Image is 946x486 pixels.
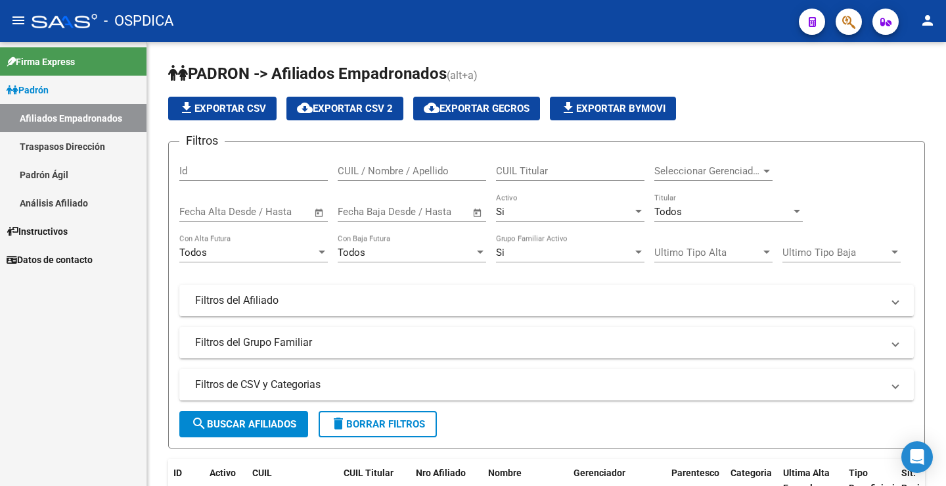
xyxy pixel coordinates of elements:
div: Open Intercom Messenger [901,441,933,473]
button: Open calendar [470,205,485,220]
mat-expansion-panel-header: Filtros del Afiliado [179,285,914,316]
mat-icon: cloud_download [424,100,439,116]
span: Exportar CSV 2 [297,103,393,114]
mat-icon: file_download [560,100,576,116]
button: Exportar CSV [168,97,277,120]
span: Datos de contacto [7,253,93,267]
input: End date [392,206,456,218]
span: Gerenciador [574,468,625,478]
span: PADRON -> Afiliados Empadronados [168,64,447,83]
span: Todos [338,247,365,258]
span: CUIL Titular [344,468,394,478]
span: Instructivos [7,224,68,239]
span: Ultimo Tipo Baja [782,247,889,258]
span: Seleccionar Gerenciador [654,165,761,177]
span: Nro Afiliado [416,468,466,478]
button: Exportar GECROS [413,97,540,120]
span: (alt+a) [447,69,478,82]
span: CUIL [252,468,272,478]
span: Todos [654,206,682,218]
span: Parentesco [671,468,719,478]
mat-icon: cloud_download [297,100,313,116]
mat-icon: person [920,12,935,28]
button: Borrar Filtros [319,411,437,437]
button: Open calendar [312,205,327,220]
input: Start date [179,206,222,218]
span: Firma Express [7,55,75,69]
h3: Filtros [179,132,225,150]
span: Exportar Bymovi [560,103,665,114]
mat-expansion-panel-header: Filtros de CSV y Categorias [179,369,914,401]
input: End date [234,206,298,218]
mat-icon: menu [11,12,26,28]
span: Exportar GECROS [424,103,529,114]
button: Exportar CSV 2 [286,97,403,120]
button: Buscar Afiliados [179,411,308,437]
span: Ultimo Tipo Alta [654,247,761,258]
span: Padrón [7,83,49,97]
mat-panel-title: Filtros del Afiliado [195,293,882,308]
span: Todos [179,247,207,258]
span: Exportar CSV [179,103,266,114]
mat-panel-title: Filtros del Grupo Familiar [195,335,882,350]
span: ID [173,468,182,478]
mat-panel-title: Filtros de CSV y Categorias [195,377,882,392]
span: Borrar Filtros [330,418,425,430]
mat-icon: delete [330,416,346,431]
span: Si [496,247,505,258]
span: Nombre [488,468,522,478]
span: - OSPDICA [104,7,173,36]
span: Categoria [731,468,772,478]
mat-expansion-panel-header: Filtros del Grupo Familiar [179,327,914,358]
input: Start date [338,206,380,218]
mat-icon: file_download [179,100,194,116]
span: Buscar Afiliados [191,418,296,430]
button: Exportar Bymovi [550,97,676,120]
span: Activo [210,468,236,478]
mat-icon: search [191,416,207,431]
span: Si [496,206,505,218]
